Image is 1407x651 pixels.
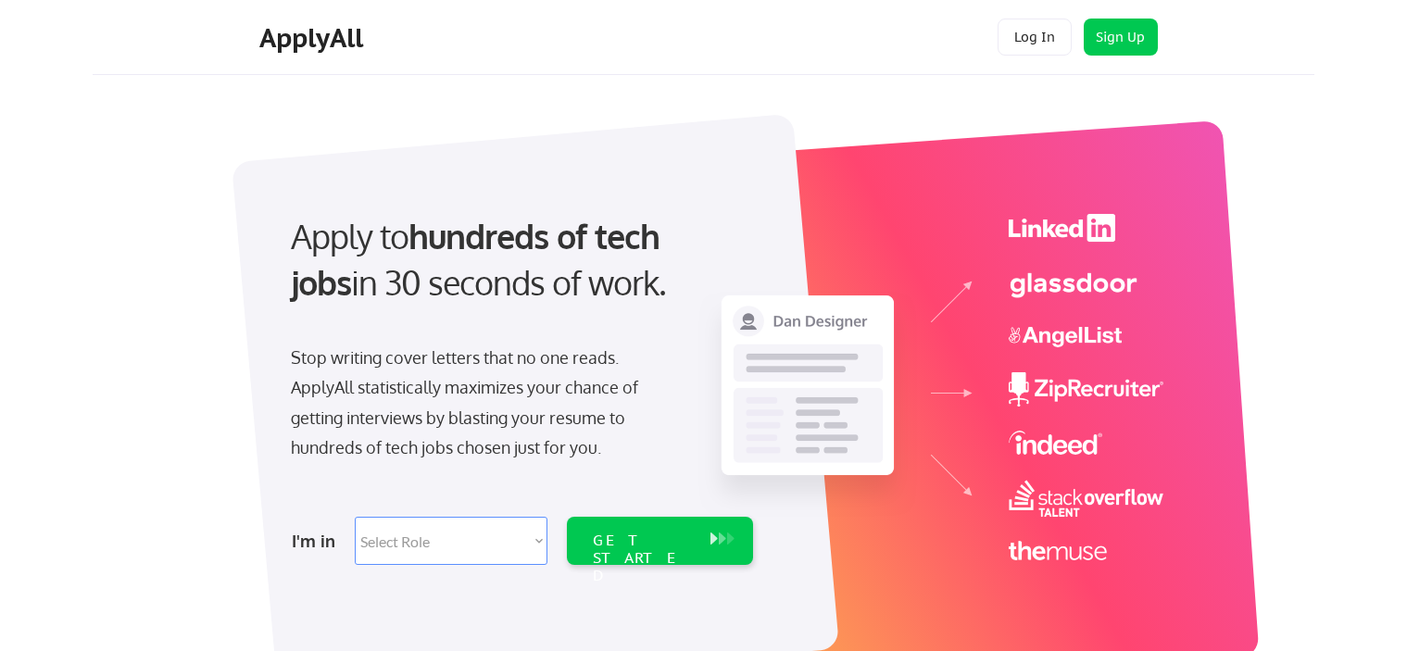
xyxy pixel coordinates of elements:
[259,22,369,54] div: ApplyAll
[291,343,672,463] div: Stop writing cover letters that no one reads. ApplyAll statistically maximizes your chance of get...
[998,19,1072,56] button: Log In
[593,532,692,585] div: GET STARTED
[292,526,344,556] div: I'm in
[1084,19,1158,56] button: Sign Up
[291,215,668,303] strong: hundreds of tech jobs
[291,213,746,307] div: Apply to in 30 seconds of work.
